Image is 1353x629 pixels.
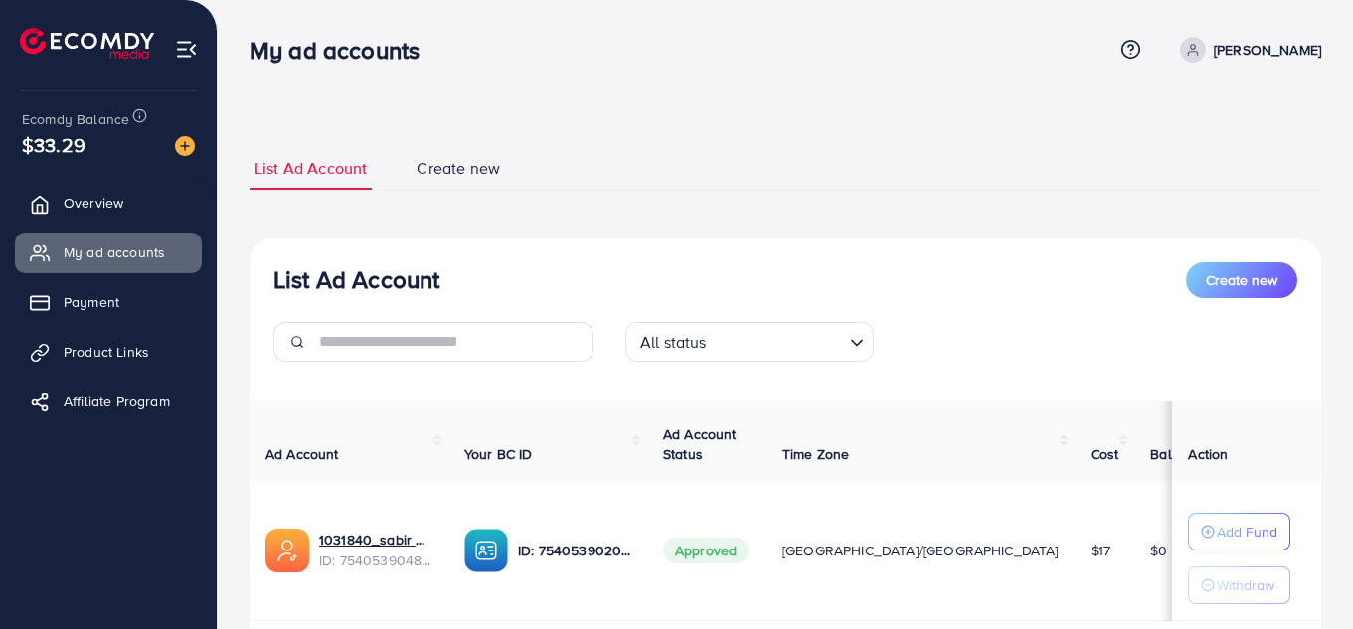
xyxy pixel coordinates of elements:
input: Search for option [713,324,842,357]
span: My ad accounts [64,242,165,262]
p: ID: 7540539020598689809 [518,539,631,562]
button: Withdraw [1188,566,1290,604]
span: Your BC ID [464,444,533,464]
span: Approved [663,538,749,563]
span: $33.29 [22,130,85,159]
a: Affiliate Program [15,382,202,421]
span: Product Links [64,342,149,362]
h3: My ad accounts [250,36,435,65]
span: Ad Account [265,444,339,464]
span: Cost [1091,444,1119,464]
p: [PERSON_NAME] [1214,38,1321,62]
a: My ad accounts [15,233,202,272]
span: Create new [417,157,500,180]
span: Create new [1206,270,1277,290]
img: menu [175,38,198,61]
a: 1031840_sabir gabool_1755668612357 [319,530,432,550]
span: $17 [1091,541,1110,560]
a: Product Links [15,332,202,372]
button: Create new [1186,262,1297,298]
a: Payment [15,282,202,322]
span: Payment [64,292,119,312]
img: ic-ads-acc.e4c84228.svg [265,529,309,572]
a: Overview [15,183,202,223]
h3: List Ad Account [273,265,439,294]
img: logo [20,28,154,59]
span: Ecomdy Balance [22,109,129,129]
span: Time Zone [782,444,849,464]
span: Action [1188,444,1228,464]
span: Affiliate Program [64,392,170,411]
div: Search for option [625,322,874,362]
span: [GEOGRAPHIC_DATA]/[GEOGRAPHIC_DATA] [782,541,1059,560]
span: List Ad Account [254,157,367,180]
p: Add Fund [1217,520,1277,544]
img: ic-ba-acc.ded83a64.svg [464,529,508,572]
button: Add Fund [1188,513,1290,550]
span: Balance [1150,444,1203,464]
span: Overview [64,193,123,213]
a: [PERSON_NAME] [1172,37,1321,63]
span: Ad Account Status [663,424,737,464]
span: ID: 7540539048218099720 [319,550,432,570]
p: Withdraw [1217,573,1274,597]
span: $0 [1150,541,1167,560]
img: image [175,136,195,156]
div: <span class='underline'>1031840_sabir gabool_1755668612357</span></br>7540539048218099720 [319,530,432,570]
span: All status [636,328,711,357]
